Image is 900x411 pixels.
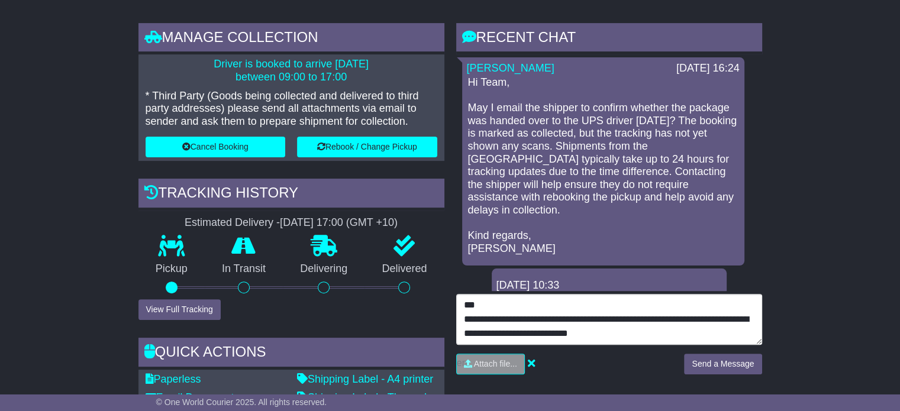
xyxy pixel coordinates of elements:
p: Pickup [138,263,205,276]
button: Rebook / Change Pickup [297,137,437,157]
p: Delivering [283,263,364,276]
a: Paperless [146,373,201,385]
a: Email Documents [146,391,240,403]
p: Hi Team, May I email the shipper to confirm whether the package was handed over to the UPS driver... [468,76,738,255]
p: * Third Party (Goods being collected and delivered to third party addresses) please send all atta... [146,90,437,128]
div: [DATE] 17:00 (GMT +10) [280,216,398,229]
div: [DATE] 10:33 [496,279,722,292]
div: Quick Actions [138,338,444,370]
div: Tracking history [138,179,444,211]
div: Manage collection [138,23,444,55]
button: View Full Tracking [138,299,221,320]
p: In Transit [205,263,283,276]
a: [PERSON_NAME] [467,62,554,74]
div: Estimated Delivery - [138,216,444,229]
p: Driver is booked to arrive [DATE] between 09:00 to 17:00 [146,58,437,83]
button: Send a Message [684,354,762,374]
a: Shipping Label - A4 printer [297,373,433,385]
div: [DATE] 16:24 [676,62,740,75]
div: RECENT CHAT [456,23,762,55]
span: © One World Courier 2025. All rights reserved. [156,397,327,407]
button: Cancel Booking [146,137,286,157]
p: Delivered [364,263,444,276]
